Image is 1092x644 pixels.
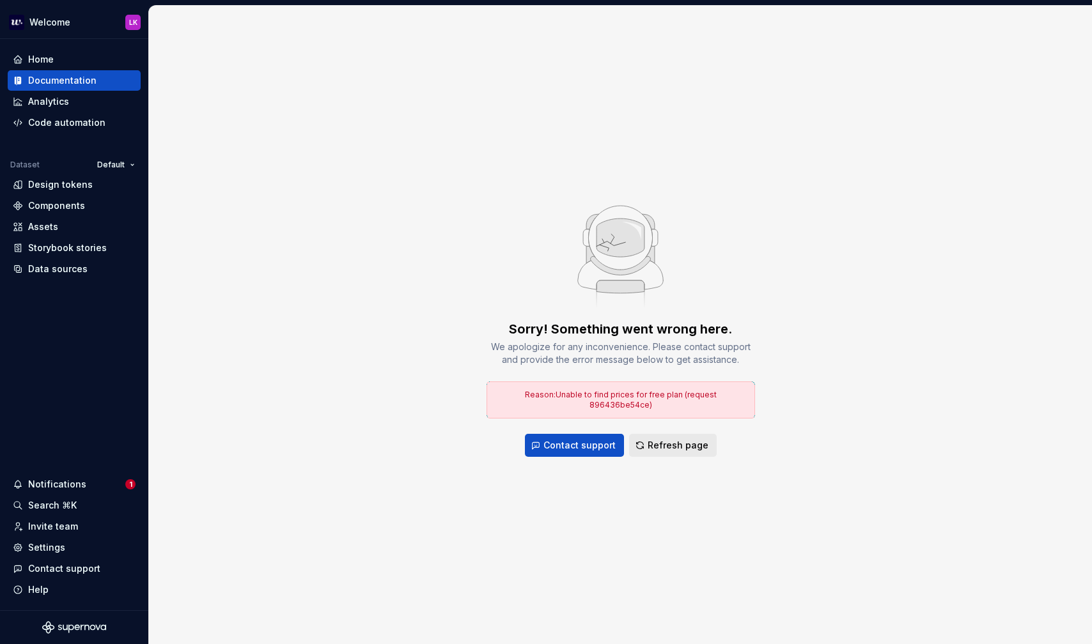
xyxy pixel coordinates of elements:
button: Contact support [525,434,624,457]
div: Assets [28,220,58,233]
span: 1 [125,479,136,489]
div: Welcome [29,16,70,29]
div: Analytics [28,95,69,108]
div: Code automation [28,116,105,129]
span: Reason: Unable to find prices for free plan (request 896436be54ce) [525,390,717,410]
div: Help [28,583,49,596]
a: Analytics [8,91,141,112]
a: Data sources [8,259,141,279]
a: Code automation [8,112,141,133]
div: Design tokens [28,178,93,191]
button: Default [91,156,141,174]
span: Default [97,160,125,170]
div: Settings [28,541,65,554]
button: Help [8,579,141,600]
a: Home [8,49,141,70]
a: Assets [8,217,141,237]
button: Contact support [8,558,141,579]
div: Dataset [10,160,40,170]
a: Settings [8,537,141,558]
div: LK [129,17,137,27]
div: Invite team [28,520,78,533]
a: Storybook stories [8,238,141,258]
button: Refresh page [629,434,717,457]
button: WelcomeLK [3,8,146,36]
a: Documentation [8,70,141,91]
div: Sorry! Something went wrong here. [509,320,732,338]
a: Design tokens [8,174,141,195]
div: Home [28,53,54,66]
a: Components [8,195,141,216]
img: 605a6a57-6d48-4b1b-b82b-b0bc8b12f237.png [9,15,24,30]
button: Search ⌘K [8,495,141,516]
a: Invite team [8,516,141,537]
div: We apologize for any inconvenience. Please contact support and provide the error message below to... [487,341,755,366]
div: Data sources [28,263,88,275]
div: Search ⌘K [28,499,77,512]
div: Contact support [28,562,100,575]
span: Contact support [543,439,616,452]
span: Refresh page [648,439,708,452]
div: Notifications [28,478,86,491]
div: Components [28,199,85,212]
button: Notifications1 [8,474,141,494]
div: Storybook stories [28,241,107,254]
svg: Supernova Logo [42,621,106,634]
div: Documentation [28,74,97,87]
